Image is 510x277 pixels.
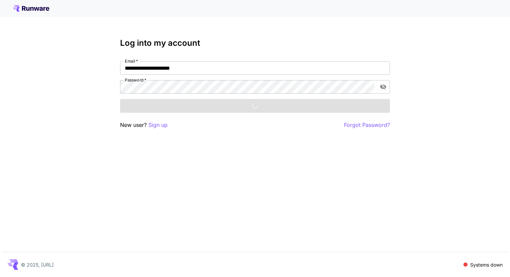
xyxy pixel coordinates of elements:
[120,38,390,48] h3: Log into my account
[125,58,138,64] label: Email
[377,81,389,93] button: toggle password visibility
[120,121,168,129] p: New user?
[148,121,168,129] button: Sign up
[344,121,390,129] button: Forgot Password?
[470,261,503,268] p: Systems down
[125,77,146,83] label: Password
[21,261,54,268] p: © 2025, [URL]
